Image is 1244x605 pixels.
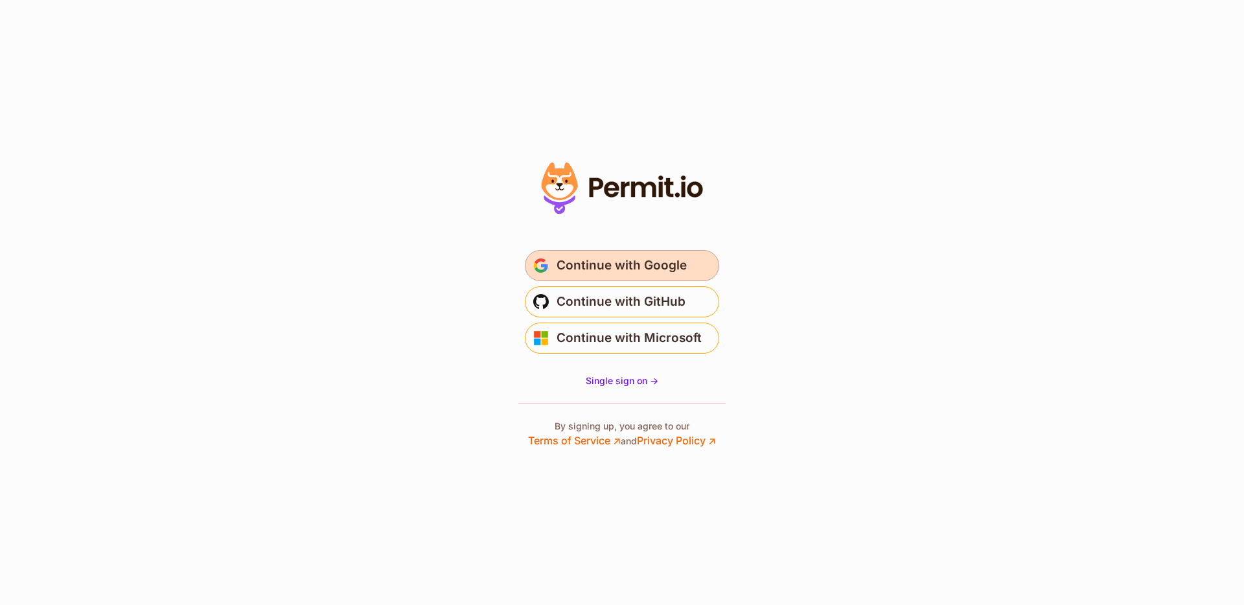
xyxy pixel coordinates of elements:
[528,434,621,447] a: Terms of Service ↗
[525,286,719,317] button: Continue with GitHub
[637,434,716,447] a: Privacy Policy ↗
[525,323,719,354] button: Continue with Microsoft
[525,250,719,281] button: Continue with Google
[586,374,658,387] a: Single sign on ->
[586,375,658,386] span: Single sign on ->
[557,291,685,312] span: Continue with GitHub
[557,328,702,348] span: Continue with Microsoft
[557,255,687,276] span: Continue with Google
[528,420,716,448] p: By signing up, you agree to our and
